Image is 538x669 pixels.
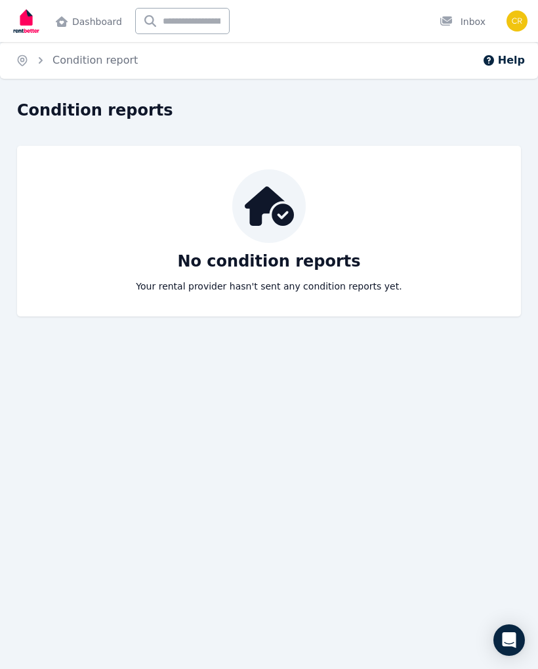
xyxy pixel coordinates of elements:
[507,11,528,32] img: Ella Critchlow
[17,100,173,121] h1: Condition reports
[493,624,525,656] div: Open Intercom Messenger
[10,5,42,37] img: RentBetter
[136,280,402,293] p: Your rental provider hasn't sent any condition reports yet.
[440,15,486,28] div: Inbox
[52,54,138,66] a: Condition report
[177,251,360,272] p: No condition reports
[482,53,525,68] button: Help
